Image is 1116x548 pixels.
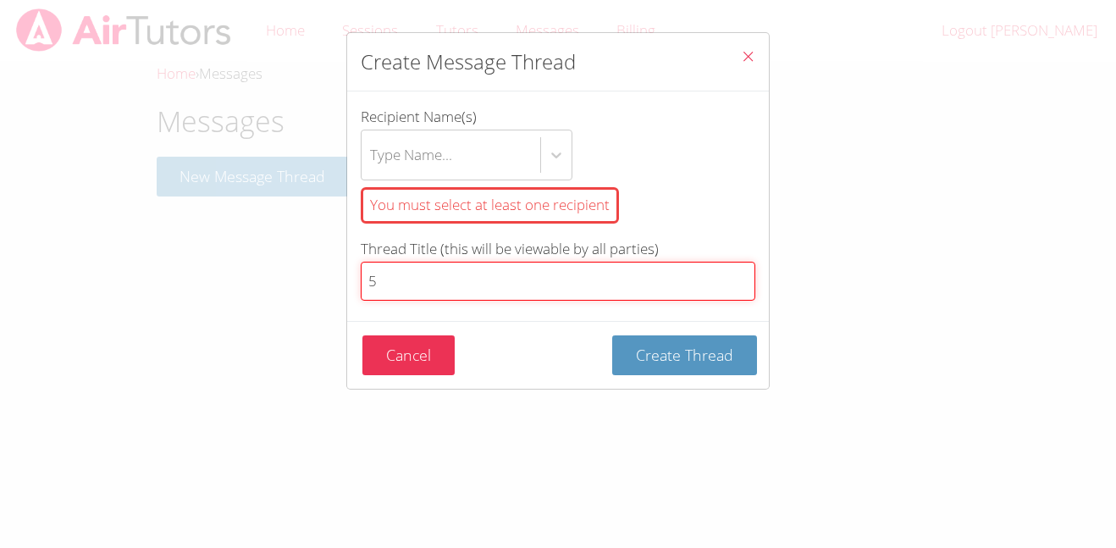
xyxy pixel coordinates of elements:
[361,239,659,258] span: Thread Title (this will be viewable by all parties)
[362,335,455,375] button: Cancel
[361,107,477,126] span: Recipient Name(s)
[370,136,372,174] input: Recipient Name(s)Type Name...You must select at least one recipient
[636,345,733,365] span: Create Thread
[361,187,619,224] div: You must select at least one recipient
[361,262,755,302] input: Thread Title (this will be viewable by all parties)
[727,33,769,85] button: Close
[612,335,757,375] button: Create Thread
[370,142,452,167] div: Type Name...
[361,47,576,77] h2: Create Message Thread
